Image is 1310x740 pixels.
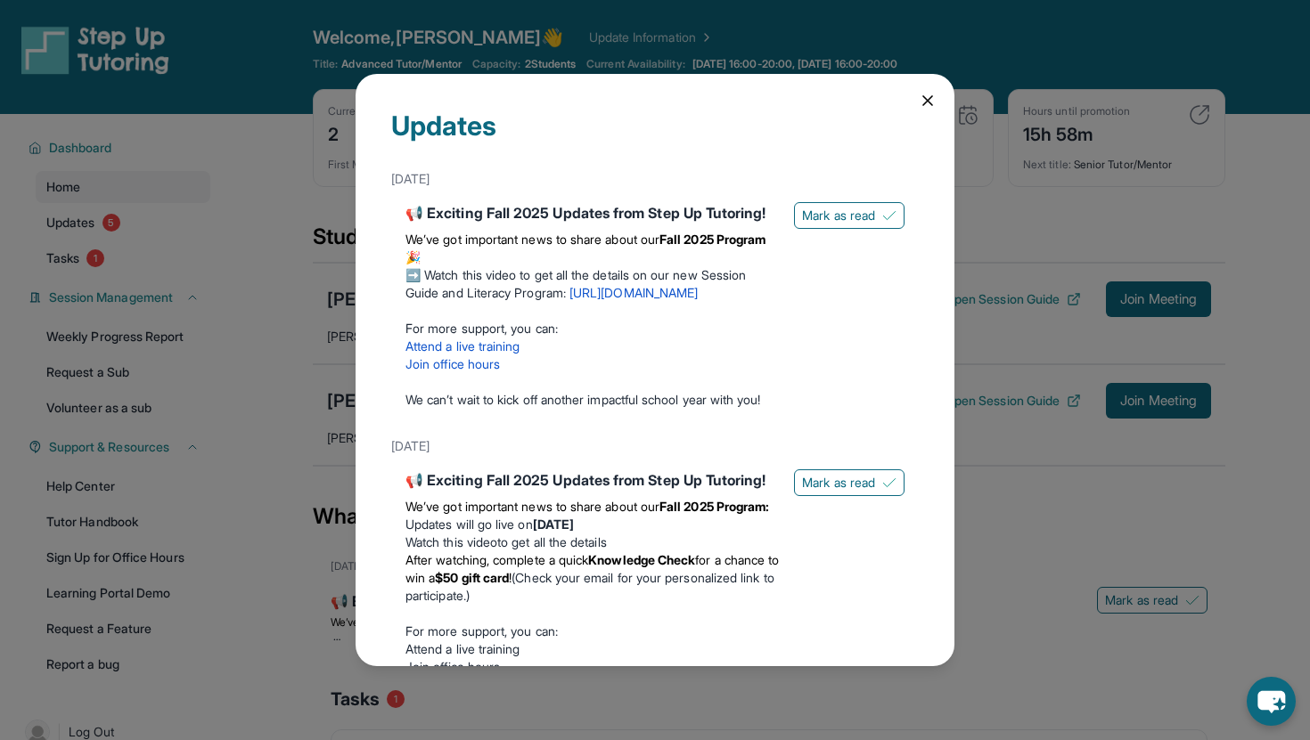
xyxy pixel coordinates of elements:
div: 📢 Exciting Fall 2025 Updates from Step Up Tutoring! [405,202,780,224]
span: 🎉 [405,249,421,264]
strong: Knowledge Check [588,552,695,567]
div: 📢 Exciting Fall 2025 Updates from Step Up Tutoring! [405,469,780,491]
span: ! [509,570,512,585]
strong: Fall 2025 Program: [659,499,769,514]
img: Mark as read [882,476,897,490]
button: Mark as read [794,469,905,496]
span: For more support, you can: [405,321,558,336]
strong: $50 gift card [435,570,509,585]
img: Mark as read [882,208,897,223]
span: Mark as read [802,207,875,224]
a: Join office hours [405,356,500,371]
a: Watch this video [405,534,497,549]
button: chat-button [1247,677,1296,726]
a: Join office hours [405,659,500,674]
div: Updates [391,110,919,163]
div: [DATE] [391,163,919,195]
strong: Fall 2025 Program [659,232,766,247]
a: Attend a live training [405,338,520,354]
span: We’ve got important news to share about our [405,499,659,514]
strong: [DATE] [533,516,574,532]
a: Attend a live training [405,641,520,656]
li: to get all the details [405,533,780,551]
div: [DATE] [391,430,919,462]
span: After watching, complete a quick [405,552,588,567]
p: We can’t wait to kick off another impactful school year with you! [405,391,780,409]
p: ➡️ Watch this video to get all the details on our new Session Guide and Literacy Program: [405,266,780,302]
p: For more support, you can: [405,622,780,640]
button: Mark as read [794,202,905,229]
span: We’ve got important news to share about our [405,232,659,247]
li: Updates will go live on [405,516,780,533]
span: Mark as read [802,474,875,492]
li: (Check your email for your personalized link to participate.) [405,551,780,605]
a: [URL][DOMAIN_NAME] [569,285,698,300]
